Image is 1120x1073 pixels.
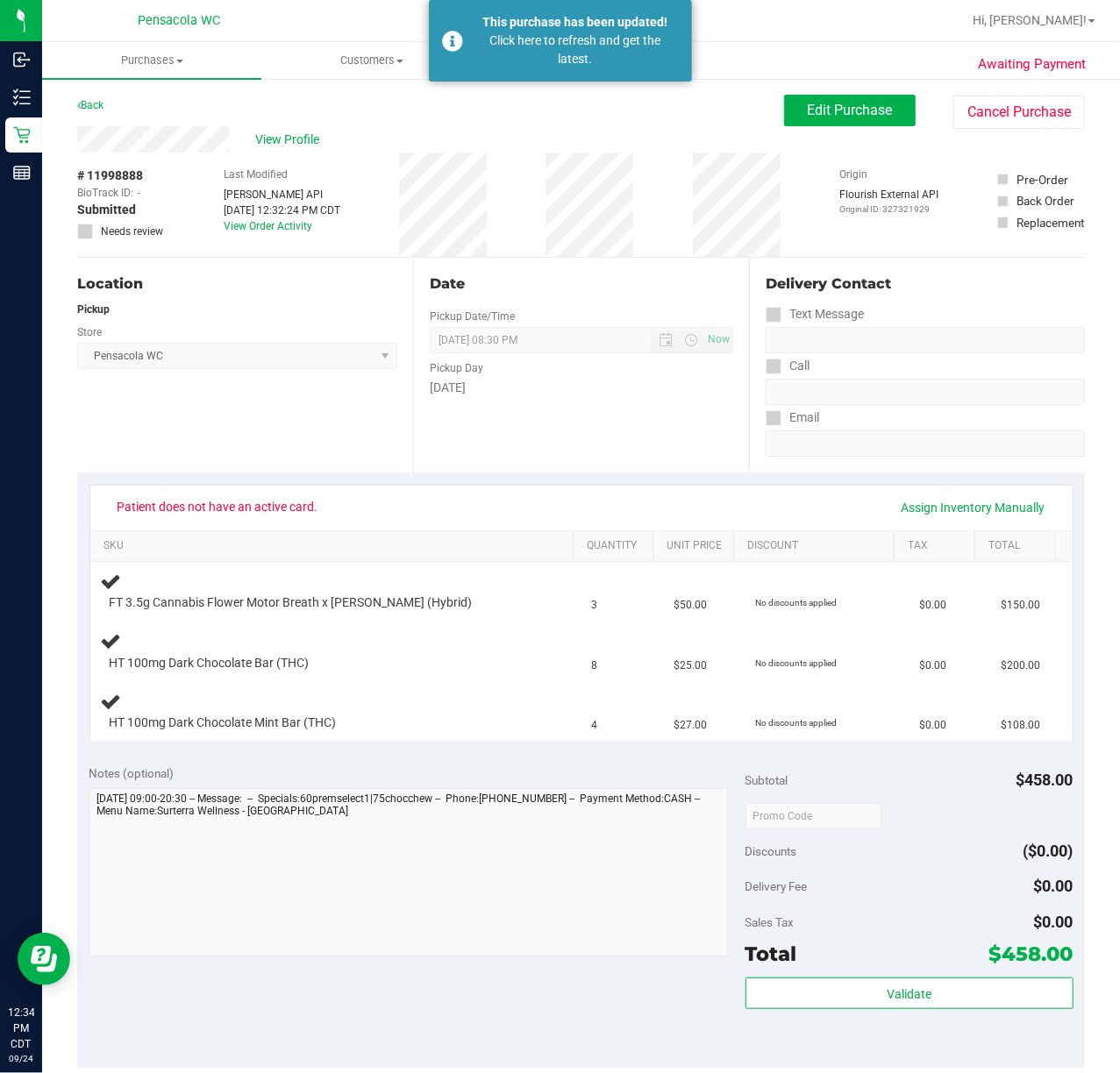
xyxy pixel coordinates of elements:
span: $458.00 [989,942,1074,966]
inline-svg: Inbound [13,51,31,68]
span: Pensacola WC [138,13,220,28]
span: $0.00 [919,597,946,614]
p: 09/24 [8,1052,34,1065]
span: BioTrack ID: [77,185,133,201]
a: Unit Price [667,539,727,553]
span: Needs review [101,224,163,239]
span: ($0.00) [1024,842,1074,860]
span: $0.00 [919,717,946,734]
a: View Order Activity [224,220,312,232]
span: # 11998888 [77,167,143,185]
span: Purchases [42,53,261,68]
span: - [138,185,140,201]
inline-svg: Reports [13,164,31,181]
span: Customers [262,53,480,68]
span: No discounts applied [755,658,837,668]
button: Validate [745,977,1074,1009]
div: [PERSON_NAME] API [224,187,340,203]
span: Delivery Fee [745,879,808,893]
span: HT 100mg Dark Chocolate Bar (THC) [110,655,310,672]
p: Original ID: 327321929 [839,203,938,216]
a: Quantity [587,539,646,553]
div: Delivery Contact [766,274,1085,295]
label: Email [766,405,819,430]
a: Back [77,99,103,111]
span: Discounts [745,835,797,867]
div: [DATE] [430,379,733,397]
span: $150.00 [1001,597,1040,614]
label: Pickup Day [430,360,483,376]
span: $458.00 [1017,771,1074,789]
span: Awaiting Payment [979,54,1087,75]
span: Total [745,942,797,966]
input: Format: (999) 999-9999 [766,379,1085,405]
span: $50.00 [674,597,707,614]
span: $0.00 [919,657,946,674]
span: 4 [592,717,598,734]
span: No discounts applied [755,598,837,608]
span: 8 [592,657,598,674]
inline-svg: Inventory [13,89,31,106]
span: Notes (optional) [89,766,175,780]
a: Purchases [42,42,261,79]
span: Validate [887,987,931,1001]
span: Subtotal [745,773,788,787]
label: Call [766,353,810,379]
input: Format: (999) 999-9999 [766,327,1085,353]
span: Hi, [PERSON_NAME]! [973,13,1087,27]
input: Promo Code [745,803,881,829]
span: $25.00 [674,657,707,674]
span: Edit Purchase [808,102,893,118]
label: Store [77,324,102,340]
label: Last Modified [224,167,288,182]
button: Cancel Purchase [953,96,1085,129]
label: Pickup Date/Time [430,309,515,324]
div: This purchase has been updated! [473,13,679,32]
div: Flourish External API [839,187,938,216]
span: Submitted [77,201,136,219]
span: $27.00 [674,717,707,734]
inline-svg: Retail [13,126,31,144]
span: Sales Tax [745,915,795,929]
div: Click here to refresh and get the latest. [473,32,679,68]
strong: Pickup [77,303,110,316]
label: Text Message [766,302,864,327]
a: Customers [261,42,481,79]
button: Edit Purchase [784,95,916,126]
span: HT 100mg Dark Chocolate Mint Bar (THC) [110,714,337,731]
a: SKU [103,539,566,553]
p: 12:34 PM CDT [8,1005,34,1052]
a: Tax [909,539,968,553]
span: $0.00 [1034,877,1074,895]
iframe: Resource center [18,933,70,985]
a: Discount [747,539,888,553]
div: Date [430,274,733,295]
div: Pre-Order [1017,171,1068,188]
div: Replacement [1017,214,1084,231]
label: Origin [839,167,867,182]
span: FT 3.5g Cannabis Flower Motor Breath x [PERSON_NAME] (Hybrid) [110,594,473,611]
span: $108.00 [1001,717,1040,734]
div: Location [77,274,397,295]
span: $0.00 [1034,913,1074,931]
span: $200.00 [1001,657,1040,674]
span: 3 [592,597,598,614]
span: No discounts applied [755,718,837,728]
a: Total [988,539,1048,553]
a: Assign Inventory Manually [890,493,1057,522]
span: Patient does not have an active card. [106,493,330,521]
div: [DATE] 12:32:24 PM CDT [224,203,340,218]
div: Back Order [1017,192,1074,210]
span: View Profile [255,131,325,149]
